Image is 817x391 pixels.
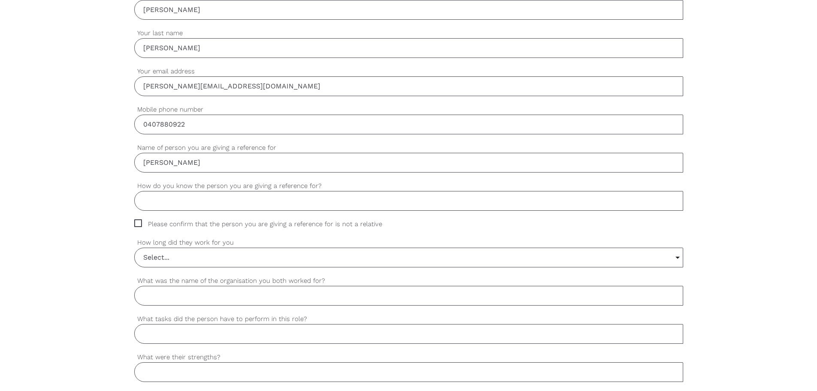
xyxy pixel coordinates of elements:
span: Please confirm that the person you are giving a reference for is not a relative [134,219,398,229]
label: Your last name [134,28,683,38]
label: What were their strengths? [134,352,683,362]
label: How do you know the person you are giving a reference for? [134,181,683,191]
label: What tasks did the person have to perform in this role? [134,314,683,324]
label: Your email address [134,67,683,76]
label: How long did they work for you [134,238,683,248]
label: Mobile phone number [134,105,683,115]
label: What was the name of the organisation you both worked for? [134,276,683,286]
label: Name of person you are giving a reference for [134,143,683,153]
